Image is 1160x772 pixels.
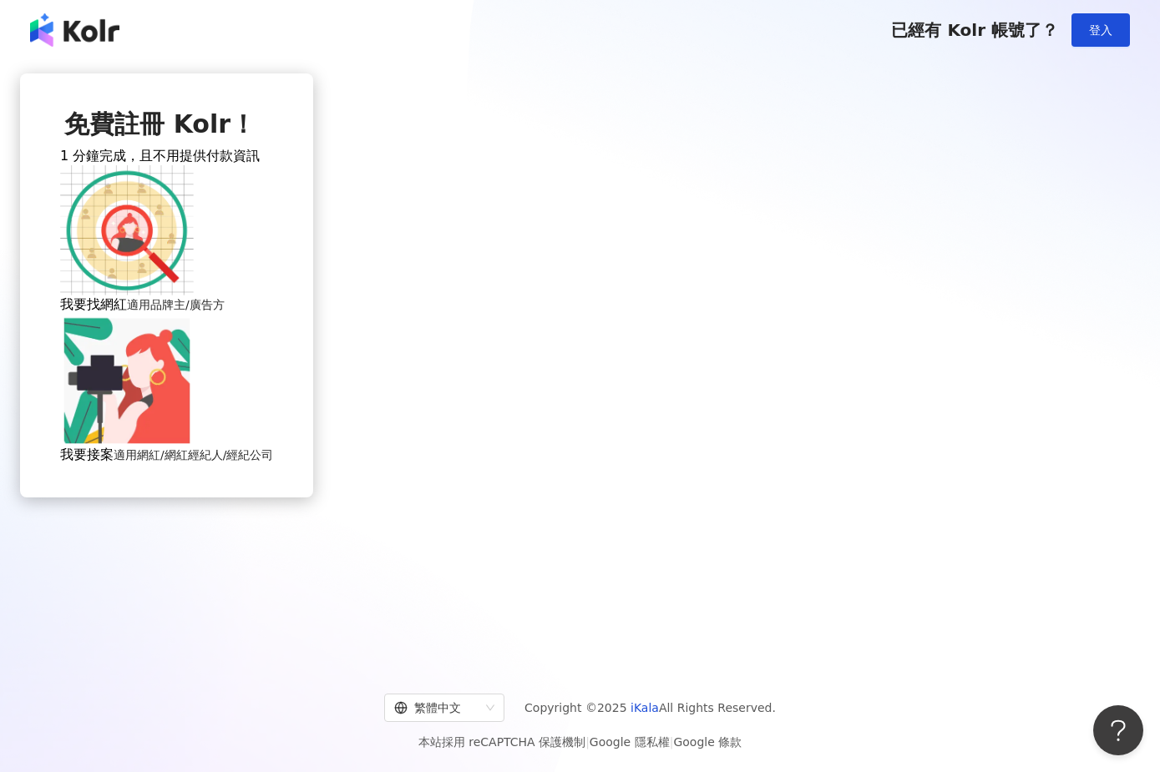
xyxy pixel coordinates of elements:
a: Google 條款 [673,735,742,749]
span: 免費註冊 Kolr！ [64,109,256,139]
a: iKala [631,701,659,714]
span: | [670,735,674,749]
span: 本站採用 reCAPTCHA 保護機制 [418,732,742,752]
img: AD identity option [60,164,194,297]
span: 1 分鐘完成，且不用提供付款資訊 [60,148,260,164]
img: logo [30,13,119,47]
span: 我要接案 [60,447,114,462]
span: 登入 [1089,23,1112,37]
span: 適用網紅/網紅經紀人/經紀公司 [114,447,273,464]
div: 繁體中文 [394,694,479,721]
iframe: Help Scout Beacon - Open [1093,705,1143,755]
span: 適用品牌主/廣告方 [127,297,225,314]
span: 已經有 Kolr 帳號了？ [891,20,1058,40]
span: 我要找網紅 [60,296,127,312]
span: Copyright © 2025 All Rights Reserved. [524,698,776,718]
a: Google 隱私權 [590,735,670,749]
span: | [585,735,590,749]
button: 登入 [1071,13,1130,47]
img: KOL identity option [60,314,194,447]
